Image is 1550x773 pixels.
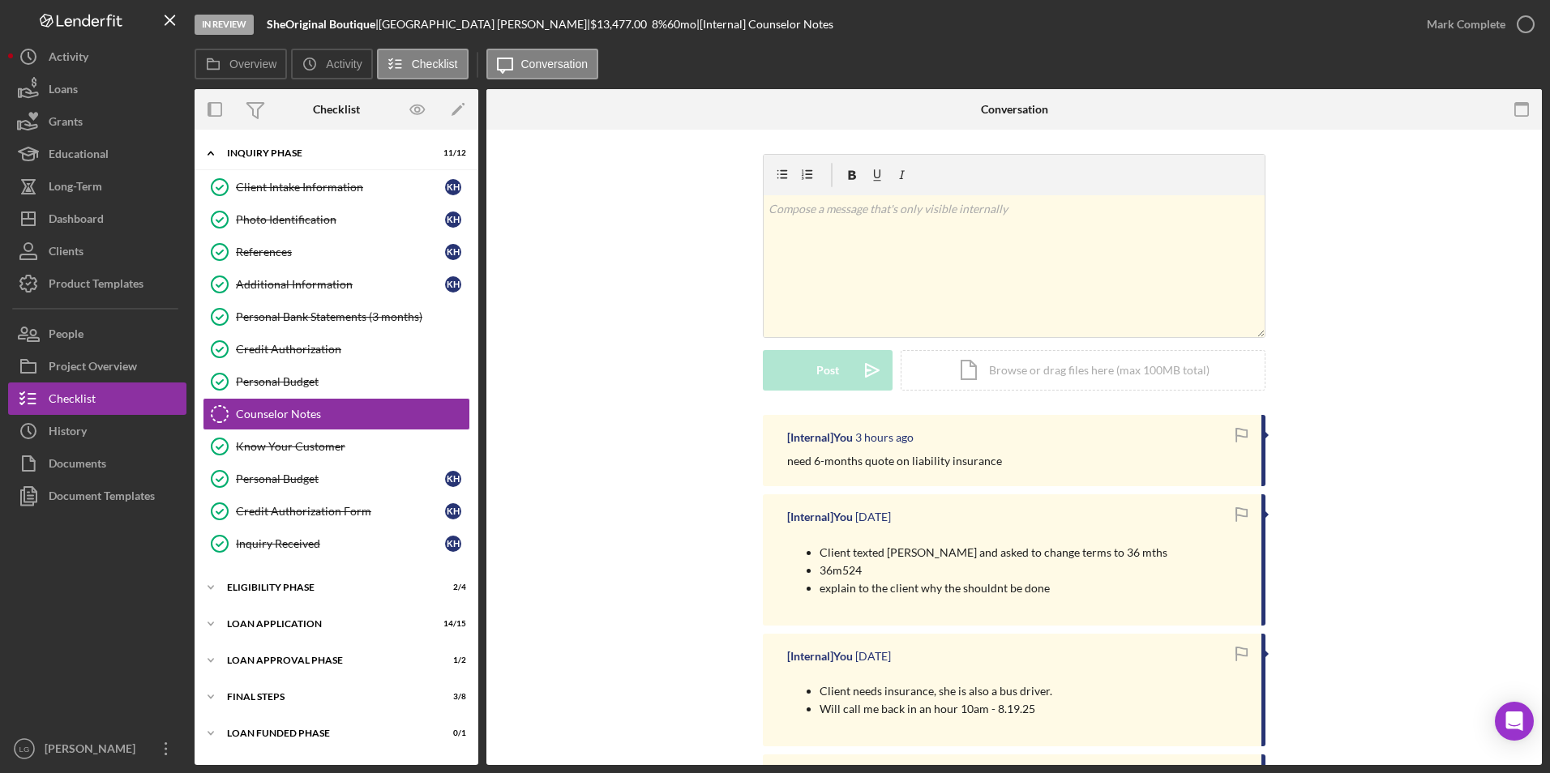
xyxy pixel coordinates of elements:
div: Credit Authorization [236,343,469,356]
button: Project Overview [8,350,186,382]
button: Product Templates [8,267,186,300]
div: 60 mo [667,18,696,31]
div: Product Templates [49,267,143,304]
div: Know Your Customer [236,440,469,453]
div: [GEOGRAPHIC_DATA] [PERSON_NAME] | [379,18,590,31]
div: Loans [49,73,78,109]
div: Counselor Notes [236,408,469,421]
button: Documents [8,447,186,480]
button: Mark Complete [1411,8,1542,41]
div: Loan Approval Phase [227,656,426,665]
div: Loan Application [227,619,426,629]
button: Educational [8,138,186,170]
div: Open Intercom Messenger [1495,702,1534,741]
a: ReferencesKH [203,236,470,268]
div: Personal Budget [236,375,469,388]
div: Eligibility Phase [227,583,426,592]
a: Photo IdentificationKH [203,203,470,236]
div: Inquiry Phase [227,148,426,158]
div: Additional Information [236,278,445,291]
div: $13,477.00 [590,18,652,31]
div: References [236,246,445,258]
button: Clients [8,235,186,267]
button: Dashboard [8,203,186,235]
a: Personal BudgetKH [203,463,470,495]
div: 11 / 12 [437,148,466,158]
button: Post [763,350,893,391]
div: K H [445,244,461,260]
div: K H [445,536,461,552]
div: Mark Complete [1427,8,1505,41]
label: Activity [326,58,362,70]
div: FINAL STEPS [227,692,426,702]
p: need 6-months quote on liability insurance [787,452,1002,470]
div: 14 / 15 [437,619,466,629]
div: Clients [49,235,83,271]
button: Activity [8,41,186,73]
label: Conversation [521,58,589,70]
div: Grants [49,105,83,142]
div: Long-Term [49,170,102,207]
div: Checklist [49,382,96,419]
div: History [49,415,87,451]
button: Overview [195,49,287,79]
a: Long-Term [8,170,186,203]
div: Personal Budget [236,472,445,485]
div: K H [445,179,461,195]
p: 36m524 [820,562,1167,579]
div: Dashboard [49,203,104,239]
div: In Review [195,15,254,35]
div: K H [445,503,461,519]
div: [Internal] You [787,650,853,663]
div: Activity [49,41,88,77]
div: Checklist [313,103,360,116]
button: Loans [8,73,186,105]
button: Document Templates [8,480,186,512]
div: Photo Identification [236,213,445,226]
p: explain to the client why the shouldnt be done [820,579,1167,597]
div: Inquiry Received [236,537,445,550]
div: K H [445,211,461,228]
button: History [8,415,186,447]
a: Inquiry ReceivedKH [203,527,470,560]
a: Credit Authorization FormKH [203,495,470,527]
a: Client Intake InformationKH [203,171,470,203]
button: People [8,318,186,350]
div: Personal Bank Statements (3 months) [236,310,469,323]
button: Activity [291,49,372,79]
div: [PERSON_NAME] [41,732,146,769]
div: | [267,18,379,31]
a: Know Your Customer [203,430,470,463]
div: Credit Authorization Form [236,505,445,518]
label: Checklist [412,58,458,70]
button: Checklist [8,382,186,415]
div: Client Intake Information [236,181,445,194]
div: 1 / 2 [437,656,466,665]
a: Counselor Notes [203,398,470,430]
div: 2 / 4 [437,583,466,592]
div: 3 / 8 [437,692,466,702]
a: Personal Budget [203,365,470,398]
div: 8 % [652,18,667,31]
button: Checklist [377,49,469,79]
label: Overview [229,58,276,70]
div: [Internal] You [787,431,853,444]
button: Grants [8,105,186,138]
a: Personal Bank Statements (3 months) [203,301,470,333]
div: Educational [49,138,109,174]
div: | [Internal] Counselor Notes [696,18,833,31]
button: Conversation [486,49,599,79]
p: Client needs insurance, she is also a bus driver. [820,682,1052,700]
button: LG[PERSON_NAME] [8,732,186,765]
